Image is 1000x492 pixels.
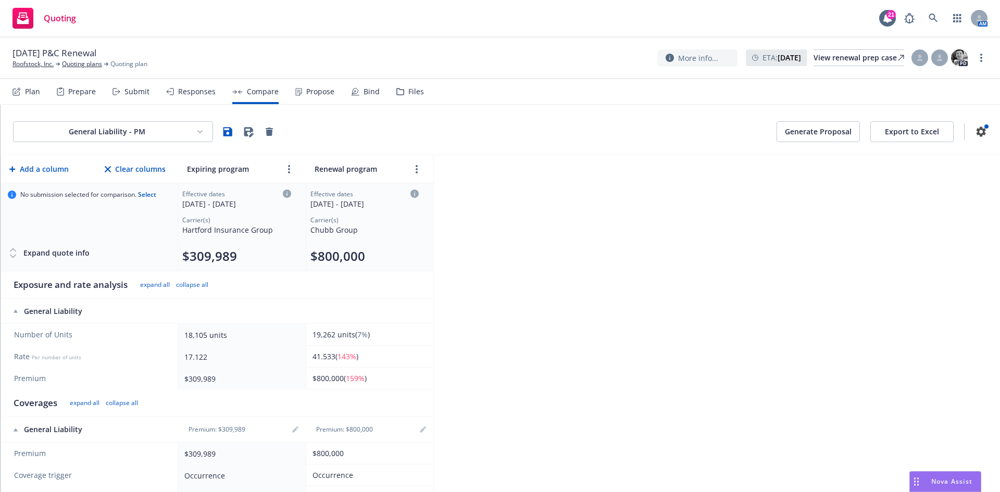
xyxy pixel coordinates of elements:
[777,121,860,142] button: Generate Proposal
[32,354,81,361] span: Per number of units
[182,248,291,264] div: Total premium (click to edit billing info)
[7,159,71,180] button: Add a column
[182,198,291,209] div: [DATE] - [DATE]
[283,163,295,175] a: more
[312,373,367,383] span: $800,000 ( )
[184,161,279,176] input: Expiring program
[124,87,149,96] div: Submit
[25,87,40,96] div: Plan
[886,10,896,19] div: 21
[310,248,365,264] button: $800,000
[762,52,801,63] span: ETA :
[13,121,213,142] button: General Liability - PM
[182,425,252,434] div: Premium: $309,989
[14,351,167,362] span: Rate
[312,330,370,339] span: 19,262 units ( )
[44,14,76,22] span: Quoting
[975,52,988,64] a: more
[14,306,168,317] div: General Liability
[417,423,429,436] a: editPencil
[346,373,365,383] span: 159%
[184,448,295,459] div: $309,989
[312,448,423,459] div: $800,000
[184,373,295,384] div: $309,989
[62,59,102,69] a: Quoting plans
[814,50,904,66] div: View renewal prep case
[337,351,356,361] span: 143%
[106,399,138,407] button: collapse all
[310,190,419,198] div: Effective dates
[68,87,96,96] div: Prepare
[103,159,168,180] button: Clear columns
[20,191,156,199] span: No submission selected for comparison.
[247,87,279,96] div: Compare
[14,373,167,384] span: Premium
[310,248,419,264] div: Total premium (click to edit billing info)
[140,281,170,289] button: expand all
[14,470,167,481] span: Coverage trigger
[176,281,208,289] button: collapse all
[12,59,54,69] a: Roofstock, Inc.
[14,424,168,435] div: General Liability
[657,49,737,67] button: More info...
[947,8,968,29] a: Switch app
[910,472,923,491] div: Drag to move
[182,248,237,264] button: $309,989
[408,87,424,96] div: Files
[310,425,379,434] div: Premium: $800,000
[184,330,295,340] div: 18,105 units
[306,87,334,96] div: Propose
[312,161,406,176] input: Renewal program
[70,399,99,407] button: expand all
[22,127,192,137] div: General Liability - PM
[923,8,944,29] a: Search
[184,351,295,362] div: 17.122
[110,59,147,69] span: Quoting plan
[12,47,96,59] span: [DATE] P&C Renewal
[410,163,423,175] a: more
[951,49,968,66] img: photo
[312,351,358,361] span: 41.533 ( )
[310,216,419,224] div: Carrier(s)
[14,330,167,340] span: Number of Units
[357,330,368,339] span: 7%
[184,470,295,481] div: Occurrence
[678,53,718,64] span: More info...
[14,279,128,291] div: Exposure and rate analysis
[289,423,302,436] a: editPencil
[8,243,90,263] button: Expand quote info
[310,198,419,209] div: [DATE] - [DATE]
[8,4,80,33] a: Quoting
[931,477,972,486] span: Nova Assist
[14,397,57,409] div: Coverages
[310,190,419,209] div: Click to edit column carrier quote details
[182,224,291,235] div: Hartford Insurance Group
[364,87,380,96] div: Bind
[14,448,167,459] span: Premium
[899,8,920,29] a: Report a Bug
[909,471,981,492] button: Nova Assist
[178,87,216,96] div: Responses
[814,49,904,66] a: View renewal prep case
[312,470,423,481] div: Occurrence
[778,53,801,62] strong: [DATE]
[310,224,419,235] div: Chubb Group
[870,121,954,142] button: Export to Excel
[182,190,291,198] div: Effective dates
[182,216,291,224] div: Carrier(s)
